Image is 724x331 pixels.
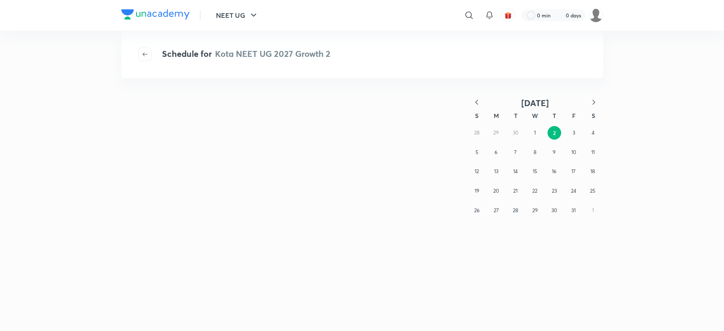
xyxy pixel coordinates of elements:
button: October 29, 2025 [528,204,542,217]
abbr: Monday [494,112,499,120]
button: October 11, 2025 [586,146,600,159]
abbr: Tuesday [514,112,517,120]
abbr: October 29, 2025 [532,207,538,213]
button: October 30, 2025 [548,204,561,217]
abbr: October 20, 2025 [493,188,499,194]
button: October 17, 2025 [567,165,580,178]
abbr: October 24, 2025 [571,188,576,194]
button: October 14, 2025 [509,165,522,178]
button: October 21, 2025 [509,184,522,198]
button: October 23, 2025 [548,184,561,198]
abbr: Wednesday [532,112,538,120]
abbr: October 25, 2025 [590,188,595,194]
abbr: October 7, 2025 [514,149,517,155]
button: avatar [501,8,515,22]
img: Shahrukh Ansari [589,8,603,22]
button: October 4, 2025 [587,126,600,140]
abbr: October 2, 2025 [553,129,556,136]
button: October 1, 2025 [528,126,542,140]
abbr: Thursday [553,112,556,120]
abbr: October 21, 2025 [513,188,517,194]
button: October 6, 2025 [489,146,503,159]
abbr: Sunday [475,112,478,120]
h4: Schedule for [162,48,330,61]
abbr: October 19, 2025 [475,188,479,194]
abbr: October 8, 2025 [534,149,537,155]
span: [DATE] [521,97,549,109]
button: October 20, 2025 [489,184,503,198]
button: October 16, 2025 [548,165,561,178]
button: October 9, 2025 [548,146,561,159]
button: October 24, 2025 [567,184,580,198]
abbr: Saturday [592,112,595,120]
abbr: October 26, 2025 [474,207,480,213]
button: October 31, 2025 [567,204,580,217]
button: October 10, 2025 [567,146,580,159]
abbr: October 5, 2025 [475,149,478,155]
button: October 25, 2025 [586,184,600,198]
img: avatar [504,11,512,19]
button: October 5, 2025 [470,146,484,159]
abbr: October 4, 2025 [592,129,595,136]
button: October 28, 2025 [509,204,522,217]
button: October 15, 2025 [528,165,542,178]
abbr: October 1, 2025 [534,129,536,136]
button: October 2, 2025 [548,126,561,140]
button: October 26, 2025 [470,204,484,217]
abbr: October 9, 2025 [553,149,556,155]
img: streak [556,11,564,20]
abbr: October 17, 2025 [571,168,576,174]
button: [DATE] [486,98,584,108]
button: October 19, 2025 [470,184,484,198]
abbr: October 11, 2025 [591,149,595,155]
button: October 13, 2025 [489,165,503,178]
abbr: October 31, 2025 [571,207,576,213]
abbr: October 13, 2025 [494,168,498,174]
abbr: October 18, 2025 [590,168,595,174]
abbr: October 30, 2025 [551,207,557,213]
button: NEET UG [211,7,264,24]
span: Kota NEET UG 2027 Growth 2 [215,48,330,59]
abbr: Friday [572,112,576,120]
abbr: October 23, 2025 [552,188,557,194]
abbr: October 15, 2025 [533,168,537,174]
button: October 7, 2025 [509,146,522,159]
button: October 3, 2025 [567,126,581,140]
button: October 8, 2025 [528,146,542,159]
a: Company Logo [121,9,190,22]
abbr: October 3, 2025 [573,129,575,136]
img: Company Logo [121,9,190,20]
button: October 22, 2025 [528,184,542,198]
button: October 18, 2025 [586,165,600,178]
abbr: October 10, 2025 [571,149,576,155]
abbr: October 27, 2025 [494,207,499,213]
abbr: October 28, 2025 [513,207,518,213]
abbr: October 14, 2025 [513,168,518,174]
abbr: October 16, 2025 [552,168,556,174]
button: October 12, 2025 [470,165,484,178]
button: October 27, 2025 [489,204,503,217]
abbr: October 12, 2025 [475,168,479,174]
abbr: October 22, 2025 [532,188,537,194]
abbr: October 6, 2025 [495,149,498,155]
